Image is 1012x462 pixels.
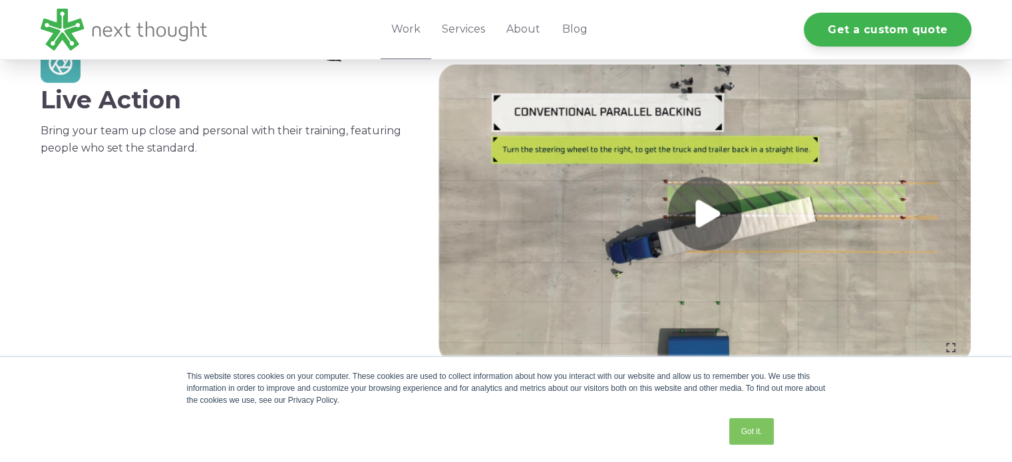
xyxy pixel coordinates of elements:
div: This website stores cookies on your computer. These cookies are used to collect information about... [187,370,826,406]
span: Bring your team up close and personal with their training, featuring people who set the standard. [41,124,401,154]
img: Artboard 5 [41,43,81,84]
h2: Live Action [41,86,415,114]
img: LG - NextThought Logo [41,9,207,51]
a: Get a custom quote [804,13,971,47]
a: Got it. [729,418,773,445]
